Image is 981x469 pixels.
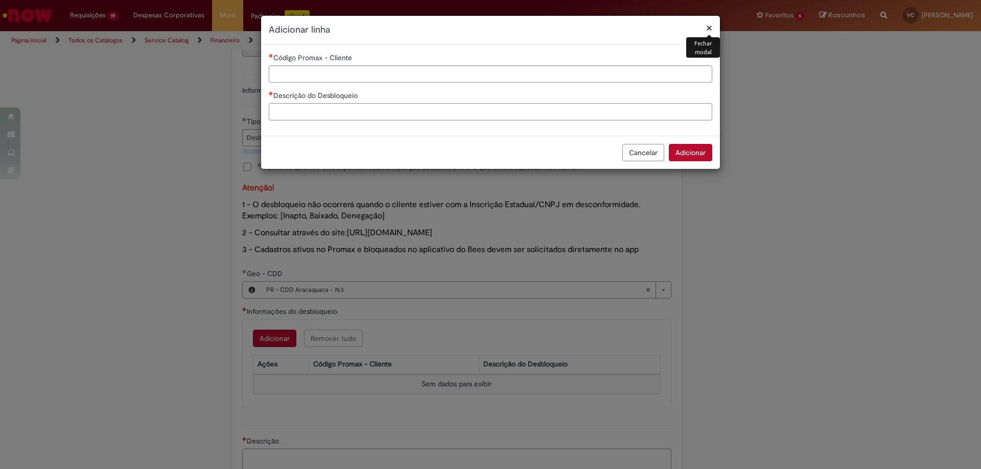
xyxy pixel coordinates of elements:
span: Necessários [269,54,273,58]
span: Necessários [269,91,273,95]
span: Descrição do Desbloqueio [273,91,360,100]
span: Código Promax - Cliente [273,53,354,62]
button: Cancelar [622,144,664,161]
button: Adicionar [669,144,712,161]
input: Descrição do Desbloqueio [269,103,712,120]
div: Fechar modal [686,37,720,58]
button: Fechar modal [706,22,712,33]
h2: Adicionar linha [269,23,712,37]
input: Código Promax - Cliente [269,65,712,83]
